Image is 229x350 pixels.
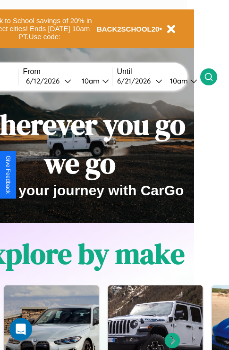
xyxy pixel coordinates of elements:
div: 6 / 12 / 2026 [26,76,64,85]
div: 10am [165,76,190,85]
div: 10am [77,76,102,85]
div: Open Intercom Messenger [9,318,32,341]
div: Give Feedback [5,156,11,194]
label: Until [117,67,200,76]
button: 10am [162,76,200,86]
label: From [23,67,112,76]
button: 10am [74,76,112,86]
b: BACK2SCHOOL20 [97,25,160,33]
div: 6 / 21 / 2026 [117,76,155,85]
button: 6/12/2026 [23,76,74,86]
